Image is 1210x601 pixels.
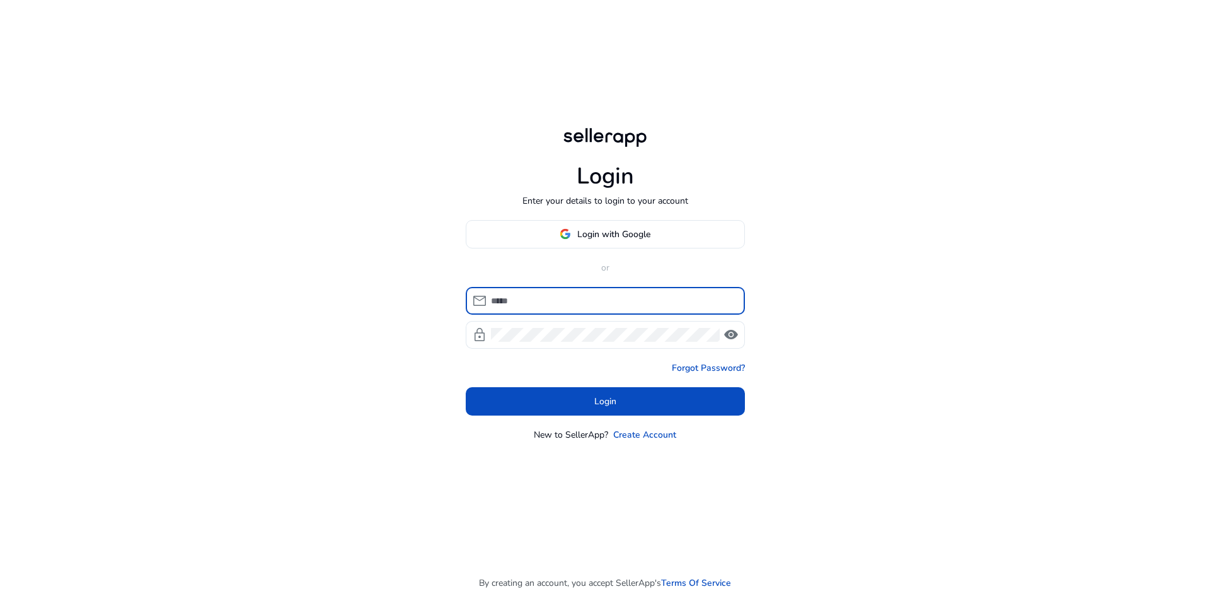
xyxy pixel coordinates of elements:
span: lock [472,327,487,342]
h1: Login [577,163,634,190]
img: google-logo.svg [560,228,571,240]
button: Login with Google [466,220,745,248]
span: Login [594,395,616,408]
span: mail [472,293,487,308]
a: Forgot Password? [672,361,745,375]
a: Terms Of Service [661,576,731,590]
a: Create Account [613,428,676,441]
span: Login with Google [577,228,650,241]
p: or [466,261,745,274]
span: visibility [723,327,739,342]
button: Login [466,387,745,416]
p: New to SellerApp? [534,428,608,441]
p: Enter your details to login to your account [522,194,688,207]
